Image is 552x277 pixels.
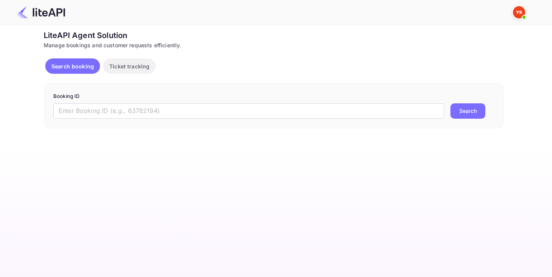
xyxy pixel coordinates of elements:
[53,93,494,100] p: Booking ID
[109,62,149,70] p: Ticket tracking
[513,6,525,18] img: Yandex Support
[51,62,94,70] p: Search booking
[450,103,485,119] button: Search
[44,30,504,41] div: LiteAPI Agent Solution
[53,103,444,119] input: Enter Booking ID (e.g., 63782194)
[17,6,65,18] img: LiteAPI Logo
[44,41,504,49] div: Manage bookings and customer requests efficiently.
